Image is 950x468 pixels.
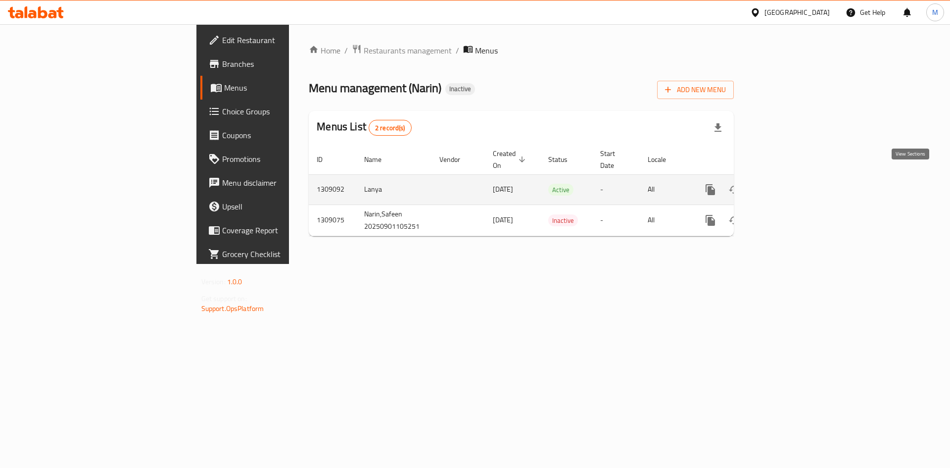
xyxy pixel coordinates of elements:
span: 1.0.0 [227,275,242,288]
a: Promotions [200,147,355,171]
a: Menus [200,76,355,100]
td: All [640,174,691,205]
span: Add New Menu [665,84,726,96]
div: Export file [706,116,730,140]
span: Choice Groups [222,105,347,117]
a: Grocery Checklist [200,242,355,266]
span: Status [548,154,580,165]
a: Edit Restaurant [200,28,355,52]
button: Add New Menu [657,81,734,99]
li: / [456,45,459,56]
a: Coupons [200,123,355,147]
span: Coupons [222,129,347,141]
a: Restaurants management [352,44,452,57]
button: more [699,178,722,202]
span: Locale [648,154,679,165]
span: Menus [475,45,498,56]
td: Lanya [356,174,431,205]
span: Menus [224,82,347,94]
span: Grocery Checklist [222,248,347,260]
button: more [699,208,722,232]
a: Support.OpsPlatform [201,302,264,315]
span: Edit Restaurant [222,34,347,46]
span: Get support on: [201,292,247,305]
div: Inactive [548,214,578,226]
span: [DATE] [493,213,513,226]
span: M [932,7,938,18]
span: Menu management ( Narin ) [309,77,441,99]
a: Coverage Report [200,218,355,242]
a: Upsell [200,195,355,218]
table: enhanced table [309,145,802,236]
span: 2 record(s) [369,123,411,133]
a: Menu disclaimer [200,171,355,195]
nav: breadcrumb [309,44,734,57]
span: Inactive [548,215,578,226]
span: Active [548,184,573,196]
span: Menu disclaimer [222,177,347,189]
div: [GEOGRAPHIC_DATA] [764,7,830,18]
td: All [640,205,691,236]
h2: Menus List [317,119,411,136]
span: Restaurants management [364,45,452,56]
span: Start Date [600,148,628,171]
span: Created On [493,148,528,171]
span: [DATE] [493,183,513,196]
div: Total records count [369,120,412,136]
td: - [592,205,640,236]
div: Inactive [445,83,475,95]
span: Upsell [222,201,347,212]
span: Name [364,154,394,165]
th: Actions [691,145,802,175]
td: Narin,Safeen 20250901105251 [356,205,431,236]
span: Vendor [439,154,473,165]
td: - [592,174,640,205]
span: ID [317,154,335,165]
span: Promotions [222,153,347,165]
span: Coverage Report [222,224,347,236]
span: Branches [222,58,347,70]
span: Version: [201,275,226,288]
a: Branches [200,52,355,76]
span: Inactive [445,85,475,93]
a: Choice Groups [200,100,355,123]
button: Change Status [722,208,746,232]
